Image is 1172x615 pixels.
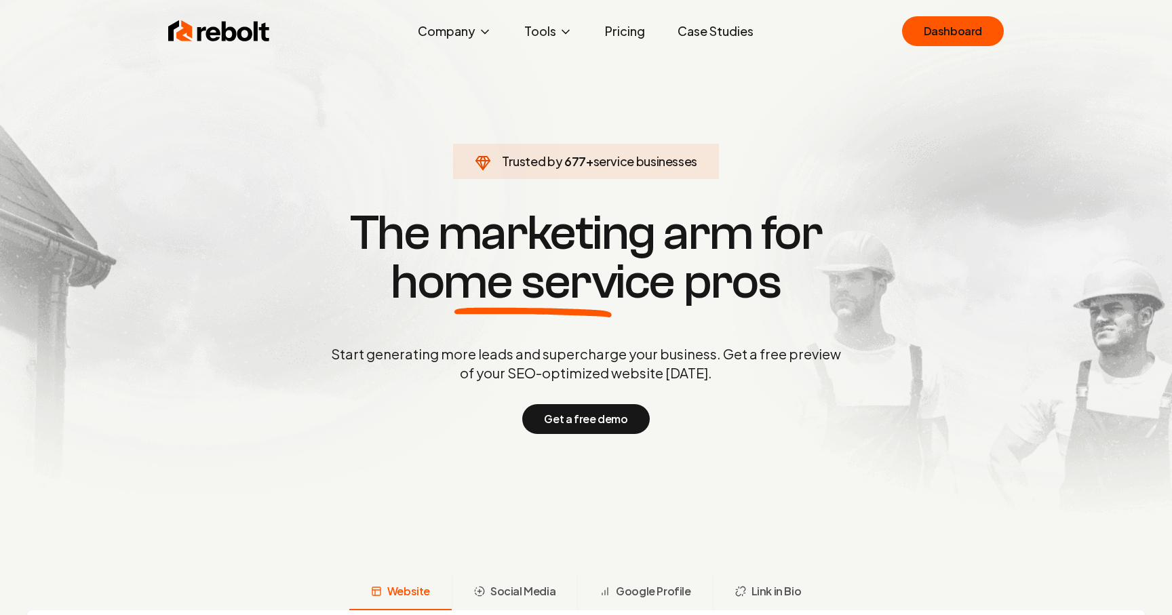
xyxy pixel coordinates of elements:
[328,344,844,382] p: Start generating more leads and supercharge your business. Get a free preview of your SEO-optimiz...
[490,583,555,599] span: Social Media
[577,575,712,610] button: Google Profile
[349,575,452,610] button: Website
[168,18,270,45] img: Rebolt Logo
[713,575,823,610] button: Link in Bio
[522,404,649,434] button: Get a free demo
[387,583,430,599] span: Website
[586,153,593,169] span: +
[616,583,690,599] span: Google Profile
[902,16,1004,46] a: Dashboard
[502,153,562,169] span: Trusted by
[564,152,586,171] span: 677
[594,18,656,45] a: Pricing
[593,153,698,169] span: service businesses
[667,18,764,45] a: Case Studies
[407,18,503,45] button: Company
[260,209,912,306] h1: The marketing arm for pros
[452,575,577,610] button: Social Media
[391,258,675,306] span: home service
[751,583,802,599] span: Link in Bio
[513,18,583,45] button: Tools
